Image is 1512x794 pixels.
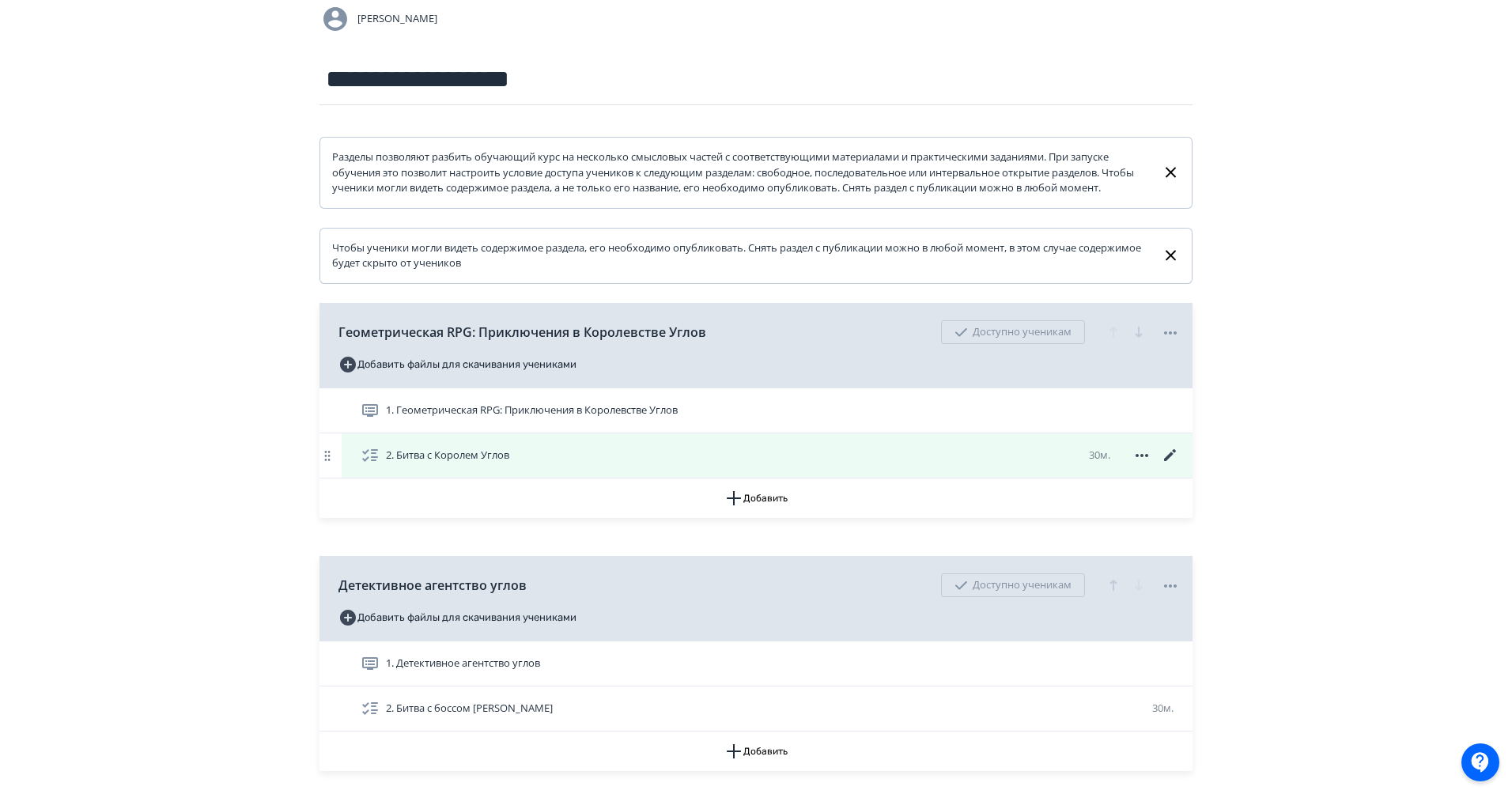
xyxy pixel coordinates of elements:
span: 30м. [1089,448,1110,462]
span: 1. Геометрическая RPG: Приключения в Королевстве Углов [386,403,678,418]
span: Геометрическая RPG: Приключения в Королевстве Углов [338,323,706,342]
button: Добавить [319,732,1193,771]
div: 2. Битва с боссом [PERSON_NAME]30м. [319,686,1193,732]
span: [PERSON_NAME] [357,11,437,27]
button: Добавить [319,478,1193,518]
div: Разделы позволяют разбить обучающий курс на несколько смысловых частей с соответствующими материа... [332,149,1149,196]
span: Детективное агентство углов [338,576,527,595]
div: 1. Геометрическая RPG: Приключения в Королевстве Углов [319,388,1193,433]
button: Добавить файлы для скачивания учениками [338,352,576,377]
div: 2. Битва с Королем Углов30м. [319,433,1193,478]
div: Чтобы ученики могли видеть содержимое раздела, его необходимо опубликовать. Снять раздел с публик... [332,240,1149,271]
span: 30м. [1152,701,1174,715]
div: Доступно ученикам [941,320,1085,344]
span: 2. Битва с Королем Углов [386,448,509,463]
div: 1. Детективное агентство углов [319,641,1193,686]
button: Добавить файлы для скачивания учениками [338,605,576,630]
span: 2. Битва с боссом Хаосом [386,701,553,716]
div: Доступно ученикам [941,573,1085,597]
span: 1. Детективное агентство углов [386,656,540,671]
